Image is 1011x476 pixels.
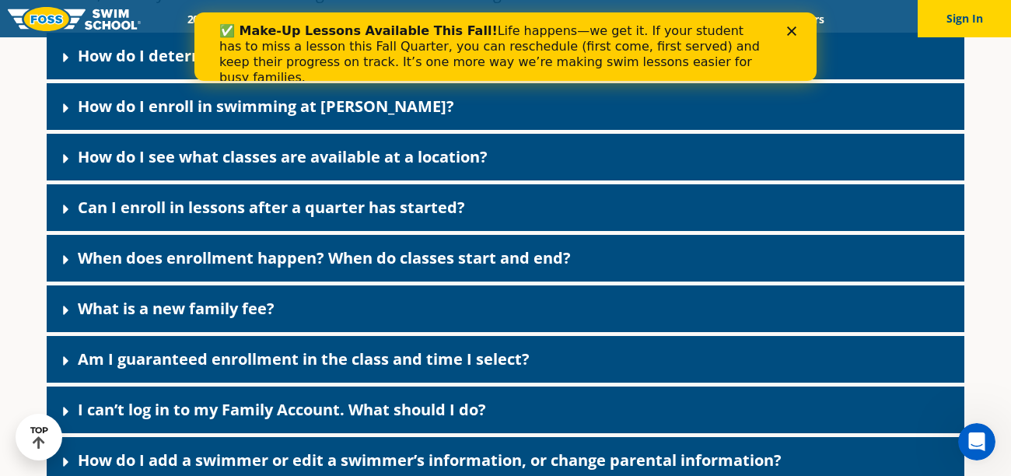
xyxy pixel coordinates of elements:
a: Swim Path® Program [336,12,472,26]
div: What is a new family fee? [47,285,964,332]
div: How do I enroll in swimming at [PERSON_NAME]? [47,83,964,130]
a: Am I guaranteed enrollment in the class and time I select? [78,348,530,369]
div: Can I enroll in lessons after a quarter has started? [47,184,964,231]
a: How do I enroll in swimming at [PERSON_NAME]? [78,96,454,117]
a: How do I determine what level to enroll my child in? [78,45,480,66]
div: Close [593,14,608,23]
a: How do I add a swimmer or edit a swimmer’s information, or change parental information? [78,450,782,471]
img: FOSS Swim School Logo [8,7,141,31]
div: Life happens—we get it. If your student has to miss a lesson this Fall Quarter, you can reschedul... [25,11,572,73]
a: Swim Like [PERSON_NAME] [559,12,724,26]
iframe: Intercom live chat [958,423,995,460]
a: When does enrollment happen? When do classes start and end? [78,247,571,268]
a: Can I enroll in lessons after a quarter has started? [78,197,465,218]
div: I can’t log in to my Family Account. What should I do? [47,387,964,433]
div: Am I guaranteed enrollment in the class and time I select? [47,336,964,383]
a: 2025 Calendar [173,12,271,26]
a: Blog [724,12,773,26]
iframe: Intercom live chat banner [194,12,817,81]
div: When does enrollment happen? When do classes start and end? [47,235,964,282]
a: I can’t log in to my Family Account. What should I do? [78,399,486,420]
a: Schools [271,12,336,26]
div: How do I see what classes are available at a location? [47,134,964,180]
a: What is a new family fee? [78,298,275,319]
a: About FOSS [473,12,560,26]
div: How do I determine what level to enroll my child in? [47,33,964,79]
div: TOP [30,425,48,450]
a: How do I see what classes are available at a location? [78,146,488,167]
b: ✅ Make-Up Lessons Available This Fall! [25,11,303,26]
a: Careers [773,12,838,26]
